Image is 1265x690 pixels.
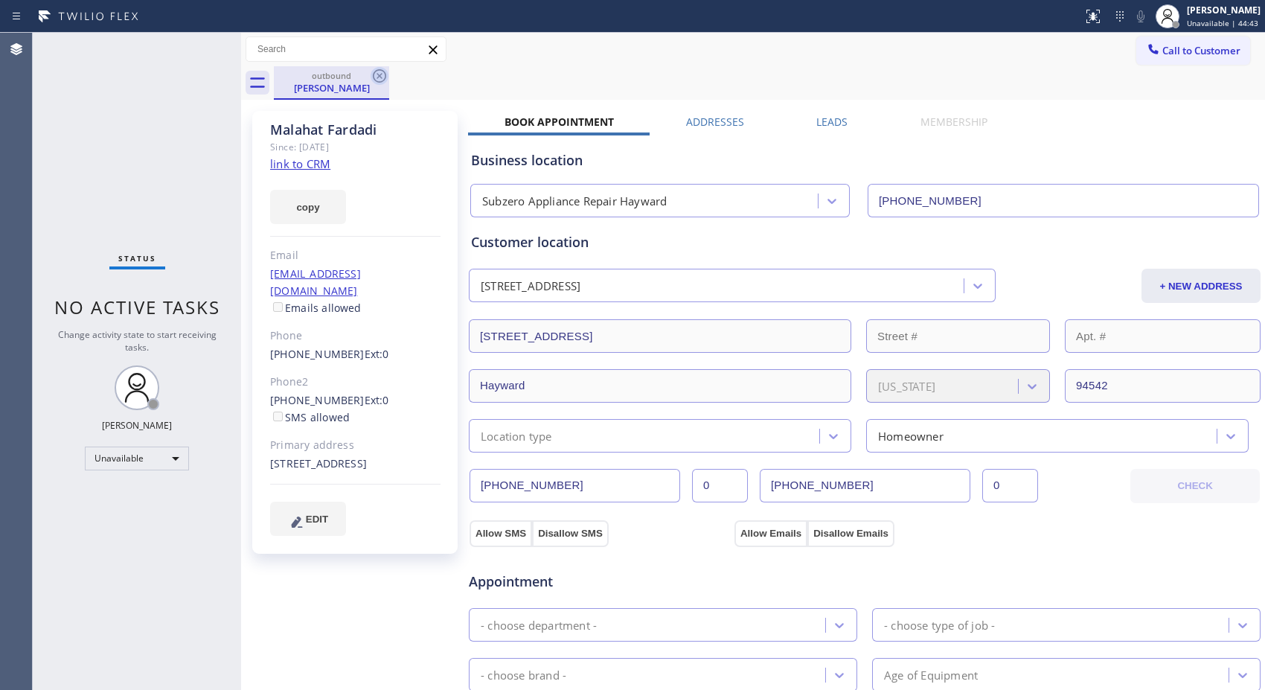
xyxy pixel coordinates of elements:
[866,319,1050,353] input: Street #
[760,469,970,502] input: Phone Number 2
[270,301,362,315] label: Emails allowed
[471,232,1258,252] div: Customer location
[878,427,944,444] div: Homeowner
[1136,36,1250,65] button: Call to Customer
[470,520,532,547] button: Allow SMS
[58,328,217,354] span: Change activity state to start receiving tasks.
[270,121,441,138] div: Malahat Fardadi
[54,295,220,319] span: No active tasks
[481,666,566,683] div: - choose brand -
[1187,4,1261,16] div: [PERSON_NAME]
[481,278,580,295] div: [STREET_ADDRESS]
[246,37,446,61] input: Search
[481,616,597,633] div: - choose department -
[306,514,328,525] span: EDIT
[270,247,441,264] div: Email
[270,266,361,298] a: [EMAIL_ADDRESS][DOMAIN_NAME]
[273,302,283,312] input: Emails allowed
[270,347,365,361] a: [PHONE_NUMBER]
[884,666,978,683] div: Age of Equipment
[505,115,614,129] label: Book Appointment
[102,419,172,432] div: [PERSON_NAME]
[365,347,389,361] span: Ext: 0
[273,412,283,421] input: SMS allowed
[1187,18,1258,28] span: Unavailable | 44:43
[469,572,731,592] span: Appointment
[469,369,851,403] input: City
[884,616,995,633] div: - choose type of job -
[816,115,848,129] label: Leads
[270,437,441,454] div: Primary address
[868,184,1259,217] input: Phone Number
[270,456,441,473] div: [STREET_ADDRESS]
[734,520,807,547] button: Allow Emails
[982,469,1038,502] input: Ext. 2
[686,115,744,129] label: Addresses
[275,70,388,81] div: outbound
[1141,269,1261,303] button: + NEW ADDRESS
[270,156,330,171] a: link to CRM
[270,138,441,156] div: Since: [DATE]
[807,520,894,547] button: Disallow Emails
[270,410,350,424] label: SMS allowed
[920,115,987,129] label: Membership
[270,393,365,407] a: [PHONE_NUMBER]
[275,81,388,95] div: [PERSON_NAME]
[1130,469,1260,503] button: CHECK
[365,393,389,407] span: Ext: 0
[85,447,189,470] div: Unavailable
[482,193,667,210] div: Subzero Appliance Repair Hayward
[1162,44,1240,57] span: Call to Customer
[692,469,748,502] input: Ext.
[270,502,346,536] button: EDIT
[1065,369,1261,403] input: ZIP
[481,427,552,444] div: Location type
[270,374,441,391] div: Phone2
[470,469,680,502] input: Phone Number
[270,190,346,224] button: copy
[471,150,1258,170] div: Business location
[1130,6,1151,27] button: Mute
[270,328,441,345] div: Phone
[532,520,609,547] button: Disallow SMS
[469,319,851,353] input: Address
[1065,319,1261,353] input: Apt. #
[118,253,156,263] span: Status
[275,66,388,98] div: Malahat Fardadi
